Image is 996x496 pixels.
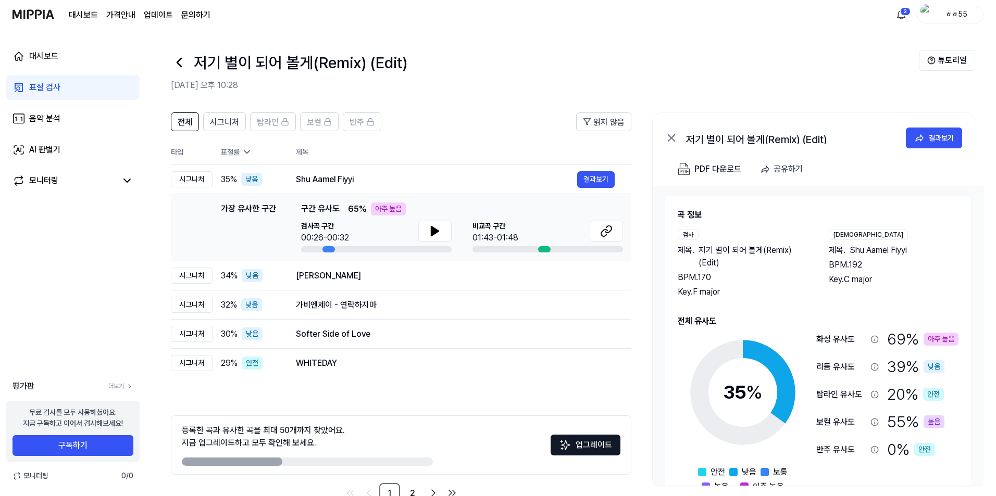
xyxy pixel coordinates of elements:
[171,268,213,284] div: 시그니처
[203,112,246,131] button: 시그니처
[29,144,60,156] div: AI 판별기
[577,171,615,188] button: 결과보기
[221,147,279,158] div: 표절률
[920,4,933,25] img: profile
[221,357,238,370] span: 29 %
[171,326,213,342] div: 시그니처
[221,299,237,311] span: 32 %
[301,202,340,215] span: 구간 유사도
[919,50,975,71] button: 튜토리얼
[576,112,631,131] button: 읽지 않음
[221,202,276,252] div: 가장 유사한 구간
[472,221,518,232] span: 비교곡 구간
[887,383,944,406] div: 20 %
[296,299,615,311] div: 가비엔제이 - 연락하지마
[924,360,944,373] div: 낮음
[829,244,845,257] span: 제목 .
[13,470,48,481] span: 모니터링
[210,116,239,129] span: 시그니처
[924,333,958,346] div: 아주 높음
[551,435,620,455] button: 업그레이드
[816,443,866,456] div: 반주 유사도
[711,466,725,478] span: 안전
[29,174,58,187] div: 모니터링
[593,116,625,129] span: 읽지 않음
[108,381,133,391] a: 더보기
[900,7,911,16] div: 2
[350,116,364,129] span: 반주
[182,424,345,449] div: 등록한 곡과 유사한 곡을 최대 50개까지 찾았어요. 지금 업그레이드하고 모두 확인해 보세요.
[816,416,866,428] div: 보컬 유사도
[756,159,811,180] button: 공유하기
[241,298,262,311] div: 낮음
[300,112,339,131] button: 보컬
[6,75,140,100] a: 표절 검사
[301,221,349,232] span: 검사곡 구간
[242,269,263,282] div: 낮음
[307,116,321,129] span: 보컬
[171,355,213,371] div: 시그니처
[829,230,908,240] div: [DEMOGRAPHIC_DATA]
[936,8,977,20] div: ㅎㅎ55
[551,443,620,453] a: Sparkles업그레이드
[6,106,140,131] a: 음악 분석
[895,8,907,21] img: 알림
[694,162,741,176] div: PDF 다운로드
[472,232,518,244] div: 01:43-01:48
[676,159,743,180] button: PDF 다운로드
[296,139,631,164] th: 제목
[106,9,135,21] a: 가격안내
[296,357,615,370] div: WHITEDAY
[257,116,279,129] span: 탑라인
[343,112,381,131] button: 반주
[678,271,808,284] div: BPM. 170
[714,480,729,493] span: 높음
[887,327,958,351] div: 69 %
[6,44,140,69] a: 대시보드
[829,273,959,286] div: Key. C major
[924,415,944,428] div: 높음
[742,466,756,478] span: 낮음
[171,297,213,313] div: 시그니처
[13,174,117,187] a: 모니터링
[906,128,962,148] a: 결과보기
[686,132,894,144] div: 저기 별이 되어 볼게(Remix) (Edit)
[746,381,763,403] span: %
[678,230,699,240] div: 검사
[917,6,983,23] button: profileㅎㅎ55
[816,388,866,401] div: 탑라인 유사도
[699,244,808,269] span: 저기 별이 되어 볼게(Remix) (Edit)
[887,410,944,434] div: 55 %
[678,315,958,327] h2: 전체 유사도
[929,132,954,144] div: 결과보기
[221,270,238,282] span: 34 %
[29,50,58,62] div: 대시보드
[301,232,349,244] div: 00:26-00:32
[678,244,694,269] span: 제목 .
[296,173,577,186] div: Shu Aamel Fiyyi
[923,388,944,401] div: 안전
[242,327,263,340] div: 낮음
[13,435,133,456] button: 구독하기
[296,270,615,282] div: [PERSON_NAME]
[194,51,407,74] h1: 저기 별이 되어 볼게(Remix) (Edit)
[893,6,910,23] button: 알림2
[221,328,238,340] span: 30 %
[178,116,192,129] span: 전체
[887,438,935,461] div: 0 %
[559,439,571,451] img: Sparkles
[250,112,296,131] button: 탑라인
[144,9,173,21] a: 업데이트
[816,333,866,346] div: 화성 유사도
[914,443,935,456] div: 안전
[678,163,690,175] img: PDF Download
[723,378,763,406] div: 35
[927,56,936,65] img: Help
[181,9,210,21] a: 문의하기
[774,162,803,176] div: 공유하기
[171,171,213,187] div: 시그니처
[121,470,133,481] span: 0 / 0
[773,466,788,478] span: 보통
